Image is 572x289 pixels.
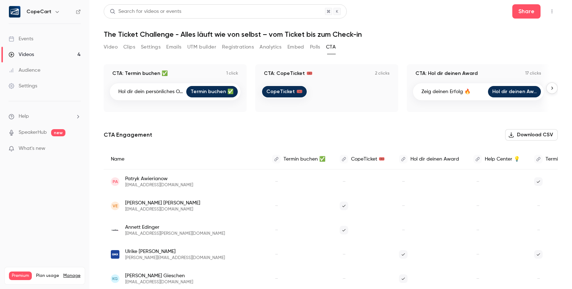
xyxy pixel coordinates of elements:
span: PA [113,178,118,185]
span: – [473,274,482,283]
span: [PERSON_NAME] Gieschen [125,272,193,279]
span: [EMAIL_ADDRESS][DOMAIN_NAME] [125,207,200,212]
a: SpeakerHub [19,129,47,136]
button: Download CSV [505,129,558,141]
p: Zeig deinen Erfolg 🔥 [421,88,470,95]
button: Settings [141,41,161,53]
iframe: Noticeable Trigger [72,146,81,152]
span: [EMAIL_ADDRESS][DOMAIN_NAME] [125,182,193,188]
span: – [473,202,482,210]
button: Analytics [260,41,282,53]
span: What's new [19,145,45,152]
button: UTM builder [187,41,216,53]
p: Hol dir dein persönliches O... [118,88,183,95]
li: help-dropdown-opener [9,113,81,120]
button: CTA [326,41,336,53]
span: Plan usage [36,273,59,279]
span: – [340,177,348,186]
span: VE [113,203,118,209]
span: Help [19,113,29,120]
button: Embed [287,41,304,53]
button: Emails [166,41,181,53]
span: Patryk Awierianow [125,175,193,182]
div: Events [9,35,33,42]
span: – [272,177,281,186]
span: – [272,274,281,283]
span: Ulrike [PERSON_NAME] [125,248,225,255]
span: – [272,250,281,259]
button: Video [104,41,118,53]
span: – [534,226,543,234]
a: Manage [63,273,80,279]
span: – [473,226,482,234]
p: 17 clicks [525,71,541,76]
span: new [51,129,65,136]
span: – [534,274,543,283]
span: – [399,202,408,210]
span: KG [112,275,118,282]
span: Annett Edinger [125,224,225,231]
button: Share [512,4,541,19]
button: Registrations [222,41,254,53]
p: CTA Engagement [104,131,152,139]
span: Premium [9,272,32,280]
span: [PERSON_NAME][EMAIL_ADDRESS][DOMAIN_NAME] [125,255,225,261]
p: CTA: Termin buchen ✅ [112,70,168,77]
div: Name [104,149,265,169]
a: Termin buchen ✅ [186,86,238,97]
button: Polls [310,41,320,53]
span: CopeTicket 🎟️ [351,157,385,162]
p: 2 clicks [375,71,390,76]
span: Help Center 💡 [485,157,520,162]
button: Clips [123,41,135,53]
h1: The Ticket Challenge - Alles läuft wie von selbst – vom Ticket bis zum Check-in [104,30,558,39]
span: – [473,177,482,186]
p: 1 click [226,71,238,76]
img: gmx.de [111,250,119,259]
span: Hol dir deinen Award [410,157,459,162]
span: – [399,226,408,234]
a: Hol dir deinen Aw... [488,86,541,97]
span: – [534,202,543,210]
span: – [272,202,281,210]
button: Top Bar Actions [546,6,558,17]
span: [EMAIL_ADDRESS][PERSON_NAME][DOMAIN_NAME] [125,231,225,237]
div: Search for videos or events [110,8,181,15]
a: CopeTicket 🎟️ [262,86,307,97]
div: Audience [9,67,40,74]
span: – [340,250,348,259]
p: CTA: CopeTicket 🎟️ [264,70,312,77]
h6: CopeCart [26,8,51,15]
img: t-online.de [111,226,119,234]
img: CopeCart [9,6,20,17]
span: [PERSON_NAME] [PERSON_NAME] [125,199,200,207]
span: – [340,274,348,283]
div: Videos [9,51,34,58]
span: – [399,177,408,186]
span: – [272,226,281,234]
span: – [473,250,482,259]
div: Settings [9,82,37,90]
span: [EMAIL_ADDRESS][DOMAIN_NAME] [125,279,193,285]
p: CTA: Hol dir deinen Award [415,70,478,77]
span: Termin buchen ✅ [283,157,325,162]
